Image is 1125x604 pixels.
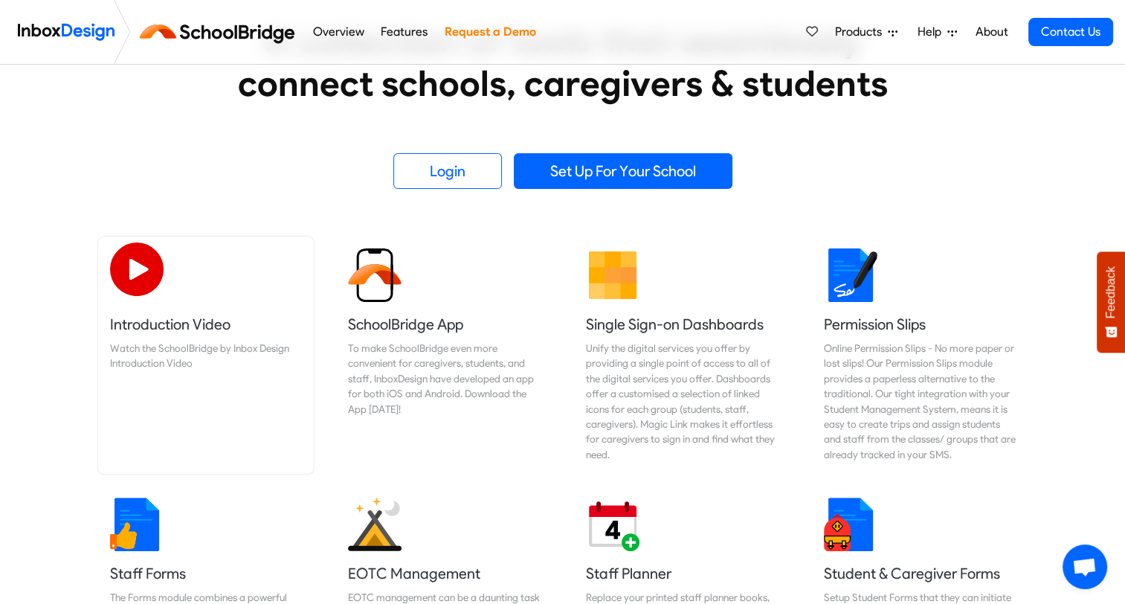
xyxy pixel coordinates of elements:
img: 2022_01_25_icon_eonz.svg [348,498,402,551]
h5: EOTC Management [348,563,540,584]
img: 2022_01_13_icon_thumbsup.svg [110,498,164,551]
h5: Staff Forms [110,563,302,584]
a: Open chat [1063,544,1107,589]
span: Products [835,23,888,41]
a: SchoolBridge App To make SchoolBridge even more convenient for caregivers, students, and staff, I... [336,237,552,474]
h5: Staff Planner [586,563,778,584]
div: To make SchoolBridge even more convenient for caregivers, students, and staff, InboxDesign have d... [348,341,540,417]
a: Introduction Video Watch the SchoolBridge by Inbox Design Introduction Video [98,237,314,474]
div: Watch the SchoolBridge by Inbox Design Introduction Video [110,341,302,371]
h5: Single Sign-on Dashboards [586,314,778,335]
a: Request a Demo [440,17,540,47]
a: Permission Slips Online Permission Slips - No more paper or lost slips! ​Our Permission Slips mod... [812,237,1028,474]
a: Single Sign-on Dashboards Unify the digital services you offer by providing a single point of acc... [574,237,790,474]
span: Feedback [1104,266,1118,318]
a: Login [393,153,502,189]
img: 2022_01_13_icon_grid.svg [586,248,639,302]
a: Help [912,17,963,47]
h5: Student & Caregiver Forms [824,563,1016,584]
h5: Introduction Video [110,314,302,335]
img: 2022_07_11_icon_video_playback.svg [110,242,164,296]
a: Features [377,17,432,47]
a: Overview [309,17,368,47]
img: 2022_01_18_icon_signature.svg [824,248,877,302]
a: Products [829,17,903,47]
span: Help [918,23,947,41]
img: 2022_01_13_icon_student_form.svg [824,498,877,551]
h5: Permission Slips [824,314,1016,335]
div: Unify the digital services you offer by providing a single point of access to all of the digital ... [586,341,778,462]
img: 2022_01_17_icon_daily_planner.svg [586,498,639,551]
h5: SchoolBridge App [348,314,540,335]
img: schoolbridge logo [137,14,304,50]
a: Contact Us [1028,18,1113,46]
a: About [971,17,1012,47]
button: Feedback - Show survey [1097,251,1125,353]
a: Set Up For Your School [514,153,732,189]
div: Online Permission Slips - No more paper or lost slips! ​Our Permission Slips module provides a pa... [824,341,1016,462]
img: 2022_01_13_icon_sb_app.svg [348,248,402,302]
